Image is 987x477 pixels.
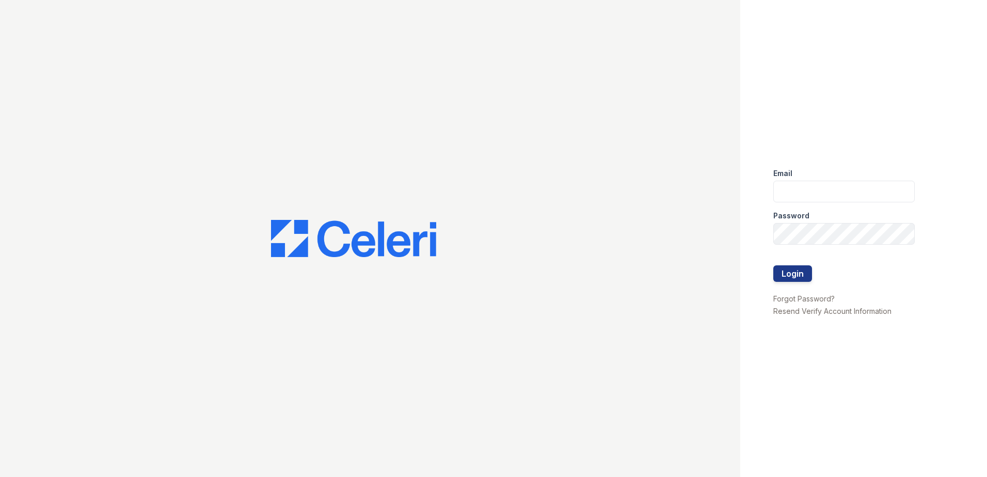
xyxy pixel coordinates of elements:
[773,265,812,282] button: Login
[773,211,809,221] label: Password
[773,168,792,179] label: Email
[773,307,892,315] a: Resend Verify Account Information
[271,220,436,257] img: CE_Logo_Blue-a8612792a0a2168367f1c8372b55b34899dd931a85d93a1a3d3e32e68fde9ad4.png
[773,294,835,303] a: Forgot Password?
